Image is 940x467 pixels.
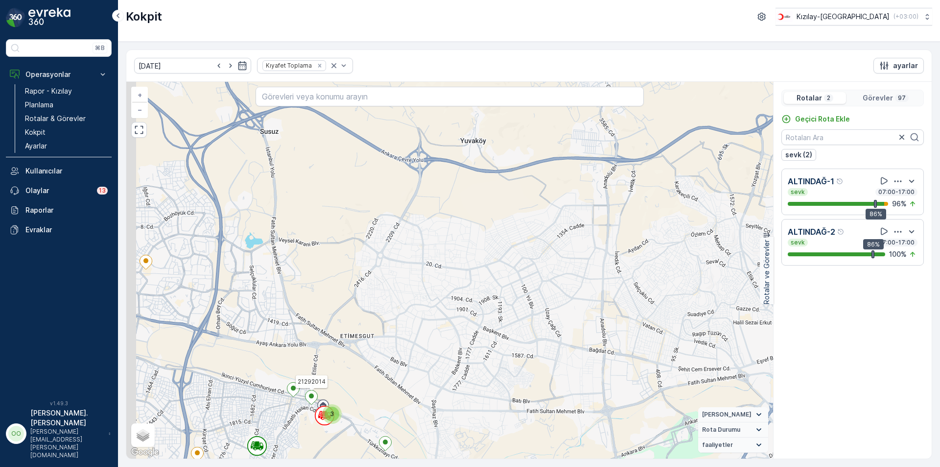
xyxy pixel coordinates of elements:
img: logo [6,8,25,27]
div: Kıyafet Toplama [263,61,313,70]
summary: [PERSON_NAME] [698,407,768,422]
p: Geçici Rota Ekle [795,114,850,124]
p: [PERSON_NAME][EMAIL_ADDRESS][PERSON_NAME][DOMAIN_NAME] [30,428,104,459]
span: faaliyetler [702,441,733,449]
div: 86% [863,239,884,250]
p: Olaylar [25,186,91,196]
a: Planlama [21,98,112,112]
p: 13 [99,187,106,195]
p: Raporlar [25,205,108,215]
p: ayarlar [893,61,918,71]
p: Planlama [25,100,53,110]
p: Kızılay-[GEOGRAPHIC_DATA] [797,12,890,22]
span: Rota Durumu [702,426,740,434]
summary: Rota Durumu [698,422,768,438]
p: 07:00-17:00 [877,239,916,246]
p: ( +03:00 ) [893,13,918,21]
p: 97 [897,94,907,102]
input: Rotaları Ara [781,129,924,145]
a: Rotalar & Görevler [21,112,112,125]
input: dd/mm/yyyy [134,58,251,74]
button: OO[PERSON_NAME].[PERSON_NAME][PERSON_NAME][EMAIL_ADDRESS][PERSON_NAME][DOMAIN_NAME] [6,408,112,459]
p: [PERSON_NAME].[PERSON_NAME] [30,408,104,428]
p: 100 % [889,249,907,259]
button: Kızılay-[GEOGRAPHIC_DATA](+03:00) [775,8,932,25]
a: Evraklar [6,220,112,240]
p: ALTINDAĞ-1 [788,175,834,187]
a: Bu bölgeyi Google Haritalar'da açın (yeni pencerede açılır) [129,446,161,459]
span: + [138,91,142,99]
a: Uzaklaştır [132,102,147,117]
p: sevk (2) [785,150,812,160]
span: v 1.49.3 [6,400,112,406]
p: 96 % [892,199,907,209]
div: OO [8,426,24,442]
div: Yardım Araç İkonu [836,177,844,185]
a: Olaylar13 [6,181,112,200]
div: 86% [866,209,886,220]
input: Görevleri veya konumu arayın [256,87,644,106]
p: Rapor - Kızılay [25,86,72,96]
span: [PERSON_NAME] [702,411,752,418]
button: ayarlar [873,58,924,74]
a: Kullanıcılar [6,161,112,181]
p: Rotalar ve Görevler [762,240,772,304]
a: Ayarlar [21,139,112,153]
summary: faaliyetler [698,438,768,453]
p: Operasyonlar [25,70,92,79]
div: 3 [322,404,342,424]
a: Geçici Rota Ekle [781,114,850,124]
button: sevk (2) [781,149,816,161]
p: Kokpit [126,9,162,25]
span: 3 [330,410,334,418]
p: sevk [790,188,806,196]
div: Yardım Araç İkonu [837,228,845,236]
div: Remove Kıyafet Toplama [314,62,325,70]
p: Rotalar [797,93,822,103]
a: Yakınlaştır [132,88,147,102]
p: Kullanıcılar [25,166,108,176]
p: Görevler [863,93,893,103]
button: Operasyonlar [6,65,112,84]
p: Evraklar [25,225,108,235]
p: ⌘B [95,44,105,52]
img: logo_dark-DEwI_e13.png [28,8,70,27]
a: Kokpit [21,125,112,139]
p: 2 [826,94,831,102]
p: 07:00-17:00 [877,188,916,196]
img: k%C4%B1z%C4%B1lay.png [775,11,793,22]
img: Google [129,446,161,459]
a: Raporlar [6,200,112,220]
span: − [138,105,142,114]
p: Kokpit [25,127,46,137]
p: Rotalar & Görevler [25,114,86,123]
a: Rapor - Kızılay [21,84,112,98]
p: Ayarlar [25,141,47,151]
p: sevk [790,239,806,246]
a: Layers [132,424,154,446]
p: ALTINDAĞ-2 [788,226,835,238]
